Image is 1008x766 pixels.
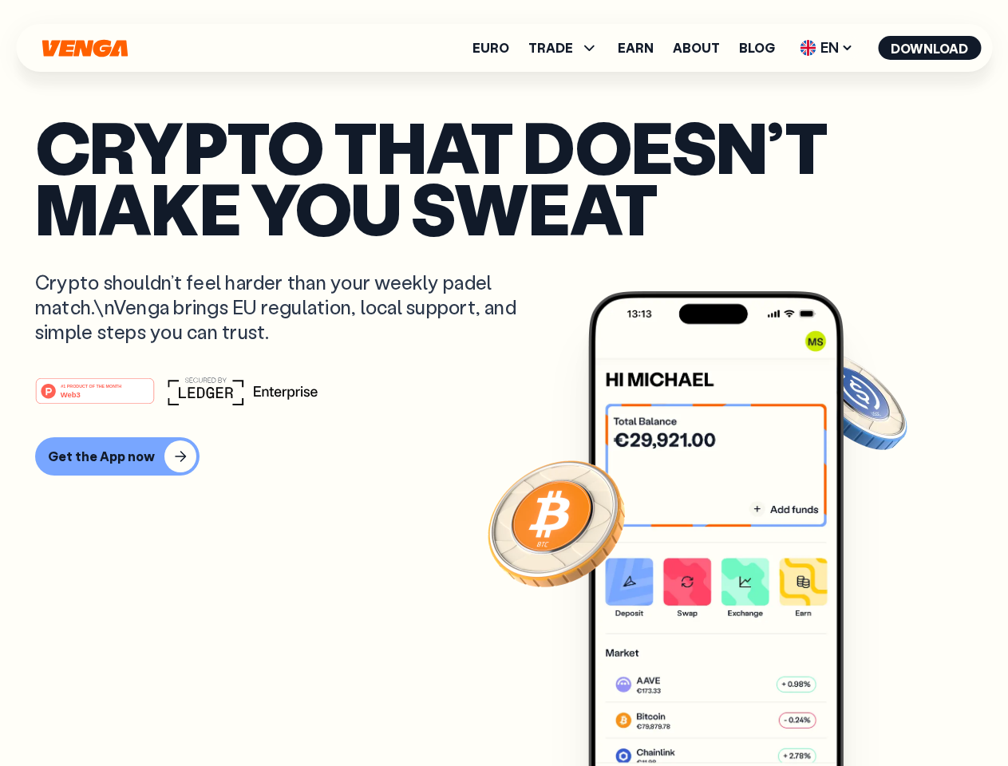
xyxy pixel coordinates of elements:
svg: Home [40,39,129,57]
div: Get the App now [48,448,155,464]
img: USDC coin [796,343,911,458]
tspan: #1 PRODUCT OF THE MONTH [61,383,121,388]
a: Get the App now [35,437,973,476]
a: Blog [739,41,775,54]
span: TRADE [528,38,599,57]
p: Crypto that doesn’t make you sweat [35,116,973,238]
button: Download [878,36,981,60]
a: Euro [472,41,509,54]
span: EN [794,35,859,61]
a: About [673,41,720,54]
span: TRADE [528,41,573,54]
img: Bitcoin [484,451,628,594]
p: Crypto shouldn’t feel harder than your weekly padel match.\nVenga brings EU regulation, local sup... [35,270,540,345]
a: Earn [618,41,654,54]
button: Get the App now [35,437,200,476]
a: #1 PRODUCT OF THE MONTHWeb3 [35,387,155,408]
img: flag-uk [800,40,816,56]
tspan: Web3 [61,389,81,398]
